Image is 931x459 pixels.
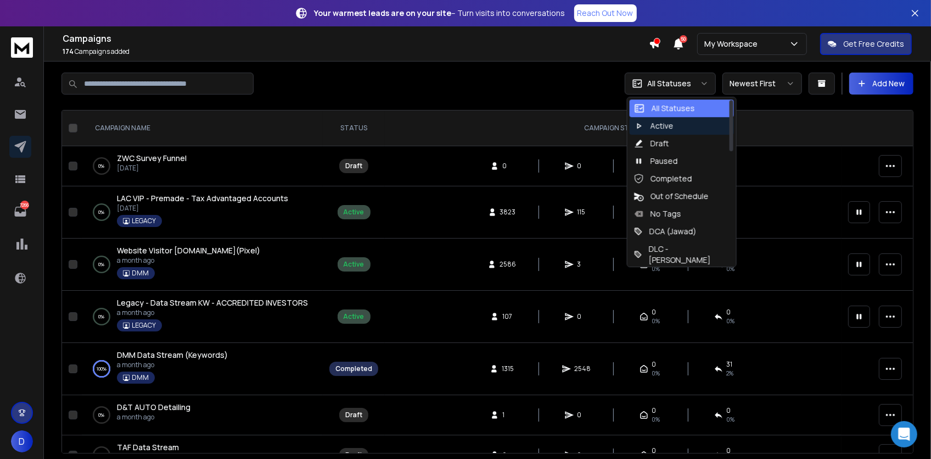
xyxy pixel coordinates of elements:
span: 0 [726,308,731,317]
a: Reach Out Now [574,4,637,22]
img: logo [11,37,33,58]
p: All Statuses [647,78,691,89]
span: 0 [577,162,588,170]
span: 50 [680,35,687,43]
p: LEGACY [132,217,156,225]
a: 7266 [9,201,31,223]
span: 0 [652,360,656,369]
p: – Turn visits into conversations [315,8,565,19]
td: 0%ZWC Survey Funnel[DATE] [82,146,323,186]
span: 1315 [502,364,514,373]
span: 0 [652,308,656,317]
div: DLC - [PERSON_NAME] [634,244,730,266]
div: Active [344,312,364,321]
span: 0 % [652,369,660,378]
span: 2 % [726,369,733,378]
td: 0%Legacy - Data Stream KW - ACCREDITED INVESTORSa month agoLEGACY [82,291,323,343]
th: CAMPAIGN STATS [385,110,842,146]
span: 2548 [574,364,591,373]
th: STATUS [323,110,385,146]
div: Out of Schedule [634,191,709,202]
span: 0% [652,264,660,273]
td: 0%Website Visitor [DOMAIN_NAME](Pixel)a month agoDMM [82,239,323,291]
h1: Campaigns [63,32,649,45]
td: 0%LAC VIP - Premade - Tax Advantaged Accounts[DATE]LEGACY [82,186,323,239]
span: 0% [652,415,660,424]
span: 115 [577,208,588,217]
p: [DATE] [117,204,288,213]
span: 1 [502,411,513,419]
p: DMM [132,269,149,278]
span: LAC VIP - Premade - Tax Advantaged Accounts [117,193,288,203]
p: 0 % [99,161,105,172]
button: D [11,430,33,452]
div: Open Intercom Messenger [891,421,917,447]
span: 107 [502,312,513,321]
span: 0 [652,446,656,455]
span: 0% [726,317,734,325]
span: Website Visitor [DOMAIN_NAME](Pixel) [117,245,260,256]
div: Active [634,120,674,131]
p: DMM [132,373,149,382]
p: 0 % [99,207,105,218]
div: Active [344,208,364,217]
span: 3823 [500,208,516,217]
span: 0 [577,411,588,419]
span: 0 [726,446,731,455]
div: Active [344,260,364,269]
span: 174 [63,47,74,56]
p: 7266 [20,201,29,209]
button: Add New [849,73,913,95]
span: ZWC Survey Funnel [117,153,187,163]
span: 0 [502,162,513,170]
a: ZWC Survey Funnel [117,153,187,164]
p: a month ago [117,308,308,317]
div: All Statuses [634,103,695,114]
a: D&T AUTO Detailing [117,402,190,413]
p: Campaigns added [63,47,649,56]
p: My Workspace [704,38,762,49]
a: DMM Data Stream (Keywords) [117,350,228,361]
button: Newest First [722,73,802,95]
p: 0 % [99,259,105,270]
span: 0 [652,406,656,415]
td: 0%D&T AUTO Detailinga month ago [82,395,323,435]
span: 0 [577,312,588,321]
div: No Tags [634,208,681,219]
a: Legacy - Data Stream KW - ACCREDITED INVESTORS [117,297,308,308]
div: Paused [634,156,678,167]
span: 0% [652,317,660,325]
div: Completed [634,173,692,184]
p: LEGACY [132,321,156,330]
p: a month ago [117,413,190,422]
a: LAC VIP - Premade - Tax Advantaged Accounts [117,193,288,204]
button: Get Free Credits [820,33,912,55]
a: Website Visitor [DOMAIN_NAME](Pixel) [117,245,260,256]
p: 0 % [99,311,105,322]
span: 31 [726,360,732,369]
th: CAMPAIGN NAME [82,110,323,146]
span: 0% [726,415,734,424]
div: Draft [634,138,669,149]
p: [DATE] [117,164,187,173]
span: 0 [726,406,731,415]
span: 2586 [500,260,516,269]
span: 0 % [726,264,734,273]
strong: Your warmest leads are on your site [315,8,452,18]
p: a month ago [117,361,228,369]
div: Draft [345,411,362,419]
p: a month ago [117,256,260,265]
p: 0 % [99,410,105,421]
td: 100%DMM Data Stream (Keywords)a month agoDMM [82,343,323,395]
div: DCA (Jawad) [634,226,697,237]
a: TAF Data Stream [117,442,179,453]
p: Reach Out Now [577,8,633,19]
span: 3 [577,260,588,269]
p: 100 % [97,363,106,374]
